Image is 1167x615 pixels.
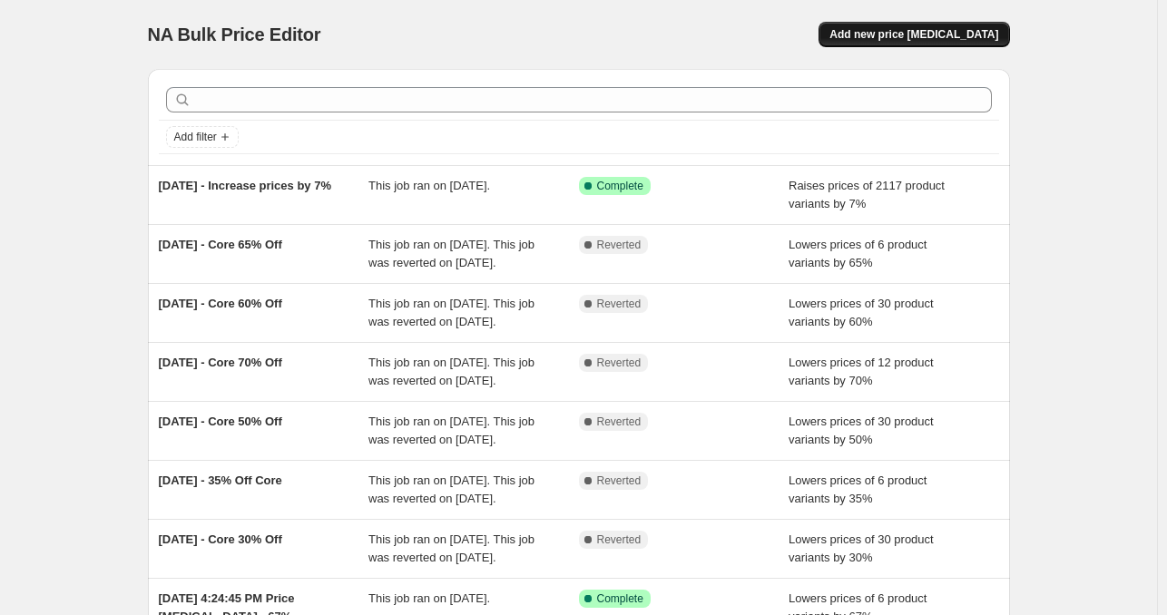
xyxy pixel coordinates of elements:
button: Add new price [MEDICAL_DATA] [819,22,1009,47]
span: Reverted [597,297,642,311]
span: [DATE] - Increase prices by 7% [159,179,332,192]
span: Lowers prices of 6 product variants by 35% [789,473,927,505]
span: Reverted [597,473,642,488]
span: Reverted [597,532,642,547]
span: This job ran on [DATE]. This job was reverted on [DATE]. [368,473,534,505]
span: Lowers prices of 30 product variants by 50% [789,415,934,446]
span: This job ran on [DATE]. This job was reverted on [DATE]. [368,415,534,446]
button: Add filter [166,126,239,148]
span: Reverted [597,356,642,370]
span: Raises prices of 2117 product variants by 7% [789,179,945,210]
span: [DATE] - Core 50% Off [159,415,282,428]
span: Lowers prices of 30 product variants by 60% [789,297,934,328]
span: [DATE] - Core 65% Off [159,238,282,251]
span: Lowers prices of 12 product variants by 70% [789,356,934,387]
span: [DATE] - Core 60% Off [159,297,282,310]
span: NA Bulk Price Editor [148,24,321,44]
span: This job ran on [DATE]. This job was reverted on [DATE]. [368,532,534,564]
span: This job ran on [DATE]. This job was reverted on [DATE]. [368,238,534,269]
span: This job ran on [DATE]. This job was reverted on [DATE]. [368,297,534,328]
span: This job ran on [DATE]. This job was reverted on [DATE]. [368,356,534,387]
span: Lowers prices of 6 product variants by 65% [789,238,927,269]
span: Add filter [174,130,217,144]
span: Complete [597,591,643,606]
span: Complete [597,179,643,193]
span: [DATE] - 35% Off Core [159,473,282,487]
span: Reverted [597,238,642,252]
span: Add new price [MEDICAL_DATA] [829,27,998,42]
span: [DATE] - Core 70% Off [159,356,282,369]
span: [DATE] - Core 30% Off [159,532,282,546]
span: Lowers prices of 30 product variants by 30% [789,532,934,564]
span: This job ran on [DATE]. [368,591,490,605]
span: Reverted [597,415,642,429]
span: This job ran on [DATE]. [368,179,490,192]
